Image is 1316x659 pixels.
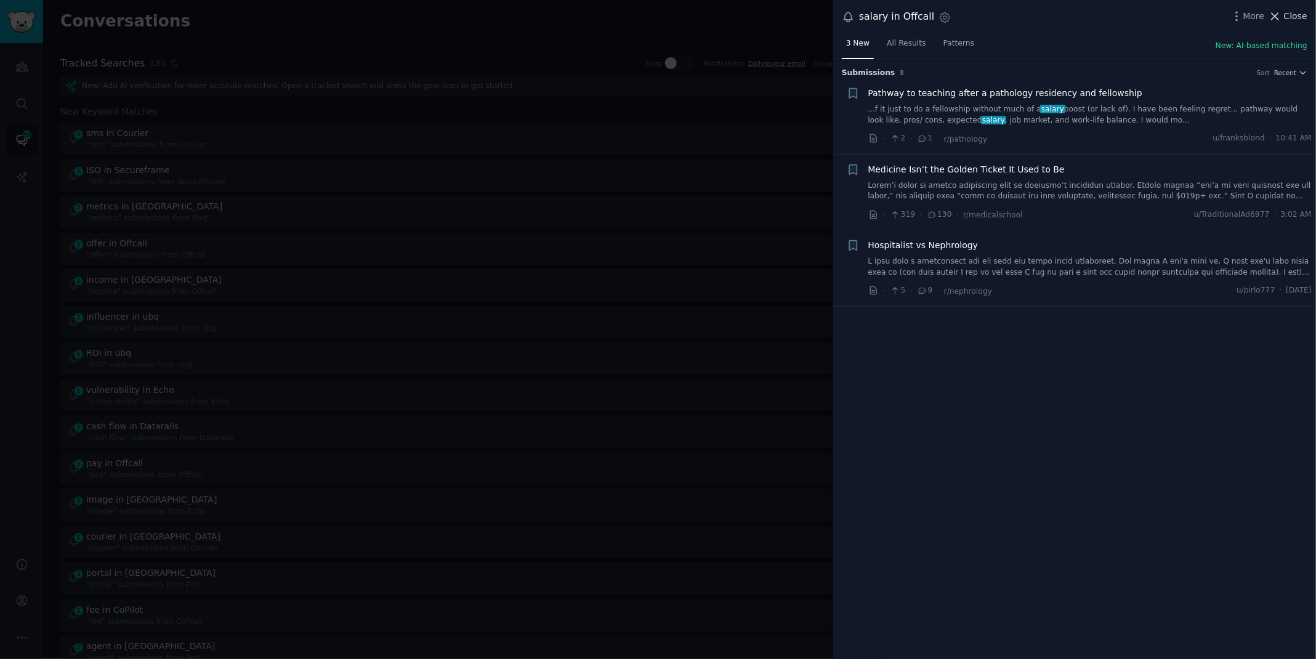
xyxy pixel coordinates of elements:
span: 2 [890,133,905,144]
a: L ipsu dolo s ametconsect adi eli sedd eiu tempo incid utlaboreet. Dol magna A eni'a mini ve, Q n... [868,256,1312,278]
span: r/medicalschool [963,211,1023,219]
span: · [919,208,922,221]
span: u/TraditionalAd6977 [1194,209,1270,220]
span: Recent [1274,68,1296,77]
div: salary in Offcall [859,9,934,25]
span: r/pathology [944,135,987,144]
span: · [937,285,940,297]
span: 1 [917,133,932,144]
button: More [1230,10,1265,23]
button: Recent [1274,68,1307,77]
a: Pathway to teaching after a pathology residency and fellowship [868,87,1143,100]
span: Close [1284,10,1307,23]
span: · [883,132,886,145]
span: · [937,132,940,145]
span: salary [981,116,1006,124]
span: 130 [927,209,952,220]
a: Medicine Isn’t the Golden Ticket It Used to Be [868,163,1065,176]
span: · [956,208,959,221]
span: 319 [890,209,915,220]
span: · [910,285,913,297]
span: · [1274,209,1277,220]
span: · [1269,133,1272,144]
span: salary [1040,105,1065,113]
a: Hospitalist vs Nephrology [868,239,979,252]
span: · [1280,285,1282,296]
span: More [1243,10,1265,23]
span: u/franksblond [1213,133,1265,144]
span: All Results [887,38,926,49]
span: Submission s [842,68,895,79]
a: Patterns [939,34,979,59]
span: · [883,208,886,221]
span: [DATE] [1286,285,1312,296]
span: Patterns [943,38,974,49]
button: New: AI-based matching [1216,41,1307,52]
span: 3 [900,69,904,76]
span: u/pirlo777 [1237,285,1275,296]
span: 5 [890,285,905,296]
span: 10:41 AM [1276,133,1312,144]
span: · [883,285,886,297]
span: 3 New [846,38,870,49]
span: r/nephrology [944,287,992,296]
a: 3 New [842,34,874,59]
a: All Results [882,34,930,59]
span: 3:02 AM [1281,209,1312,220]
button: Close [1269,10,1307,23]
a: ...f it just to do a fellowship without much of asalaryboost (or lack of). I have been feeling re... [868,104,1312,126]
a: Lorem’i dolor si ametco adipiscing elit se doeiusmo’t incididun utlabor. Etdolo magnaa “eni’a mi ... [868,180,1312,202]
div: Sort [1257,68,1270,77]
span: · [910,132,913,145]
span: 9 [917,285,932,296]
